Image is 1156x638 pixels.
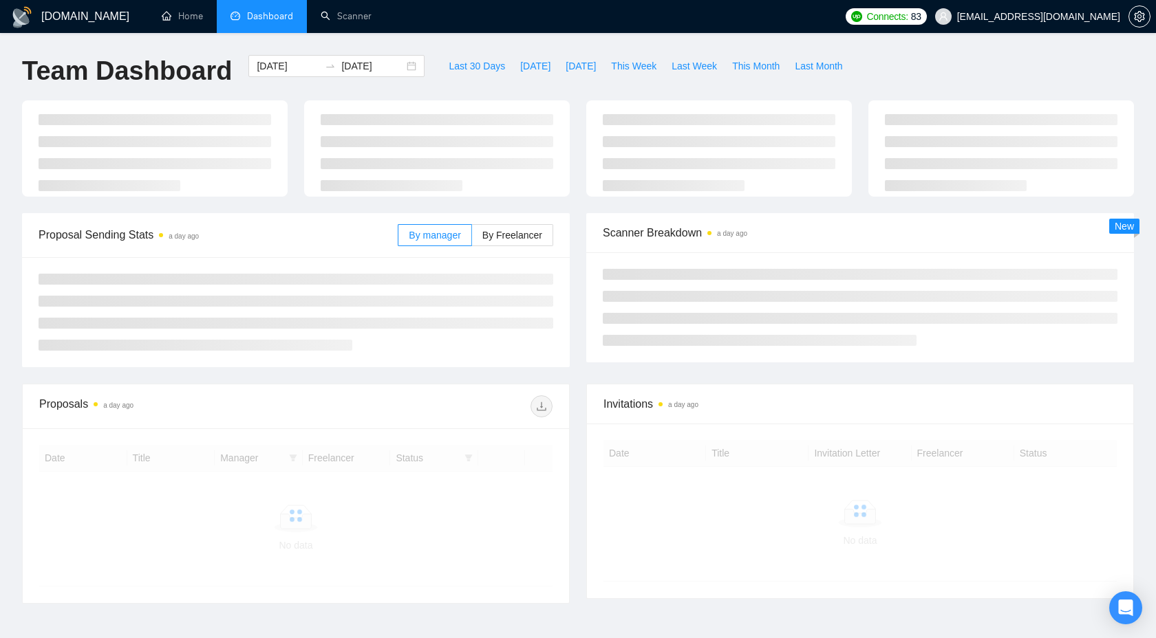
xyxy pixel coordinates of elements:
[449,58,505,74] span: Last 30 Days
[513,55,558,77] button: [DATE]
[851,11,862,22] img: upwork-logo.png
[558,55,603,77] button: [DATE]
[325,60,336,71] span: swap-right
[325,60,336,71] span: to
[611,58,656,74] span: This Week
[231,11,240,21] span: dashboard
[39,226,398,243] span: Proposal Sending Stats
[22,55,232,87] h1: Team Dashboard
[169,232,199,240] time: a day ago
[409,230,460,241] span: By manager
[1128,11,1150,22] a: setting
[257,58,319,74] input: Start date
[732,58,780,74] span: This Month
[482,230,542,241] span: By Freelancer
[603,55,664,77] button: This Week
[1128,5,1150,27] button: setting
[672,58,717,74] span: Last Week
[103,401,133,409] time: a day ago
[321,10,372,22] a: searchScanner
[866,9,908,24] span: Connects:
[1109,591,1142,624] div: Open Intercom Messenger
[603,395,1117,412] span: Invitations
[668,401,698,408] time: a day ago
[520,58,550,74] span: [DATE]
[247,10,293,22] span: Dashboard
[11,6,33,28] img: logo
[341,58,404,74] input: End date
[787,55,850,77] button: Last Month
[664,55,725,77] button: Last Week
[39,395,296,417] div: Proposals
[566,58,596,74] span: [DATE]
[441,55,513,77] button: Last 30 Days
[1115,221,1134,232] span: New
[725,55,787,77] button: This Month
[795,58,842,74] span: Last Month
[1129,11,1150,22] span: setting
[939,12,948,21] span: user
[162,10,203,22] a: homeHome
[603,224,1117,241] span: Scanner Breakdown
[717,230,747,237] time: a day ago
[911,9,921,24] span: 83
